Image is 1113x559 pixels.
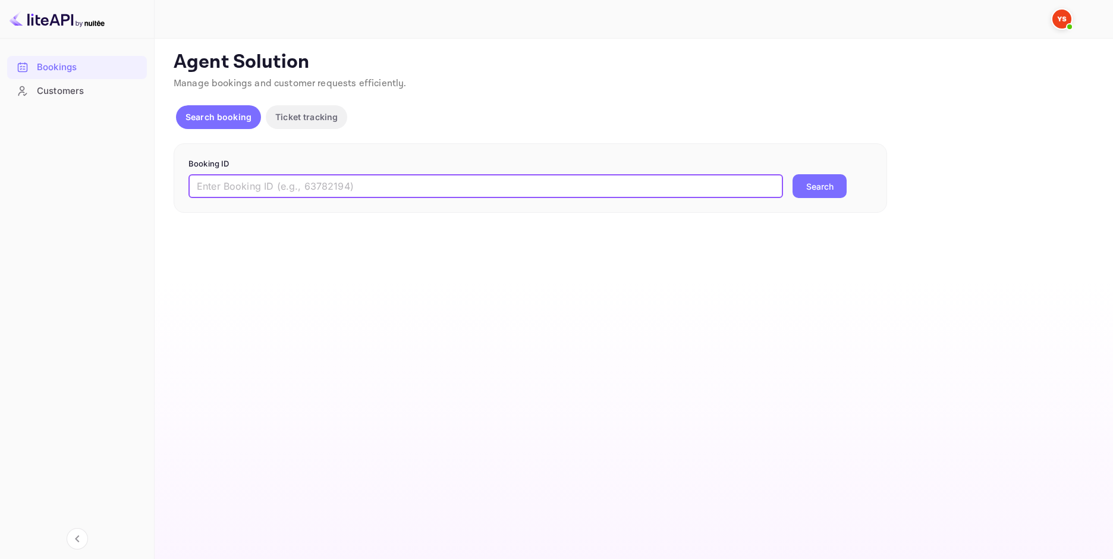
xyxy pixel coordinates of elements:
p: Agent Solution [174,51,1092,74]
a: Bookings [7,56,147,78]
div: Customers [37,84,141,98]
span: Manage bookings and customer requests efficiently. [174,77,407,90]
button: Collapse navigation [67,528,88,549]
div: Bookings [37,61,141,74]
input: Enter Booking ID (e.g., 63782194) [188,174,783,198]
p: Booking ID [188,158,872,170]
img: LiteAPI logo [10,10,105,29]
p: Ticket tracking [275,111,338,123]
img: Yandex Support [1052,10,1071,29]
div: Customers [7,80,147,103]
button: Search [793,174,847,198]
p: Search booking [185,111,251,123]
a: Customers [7,80,147,102]
div: Bookings [7,56,147,79]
